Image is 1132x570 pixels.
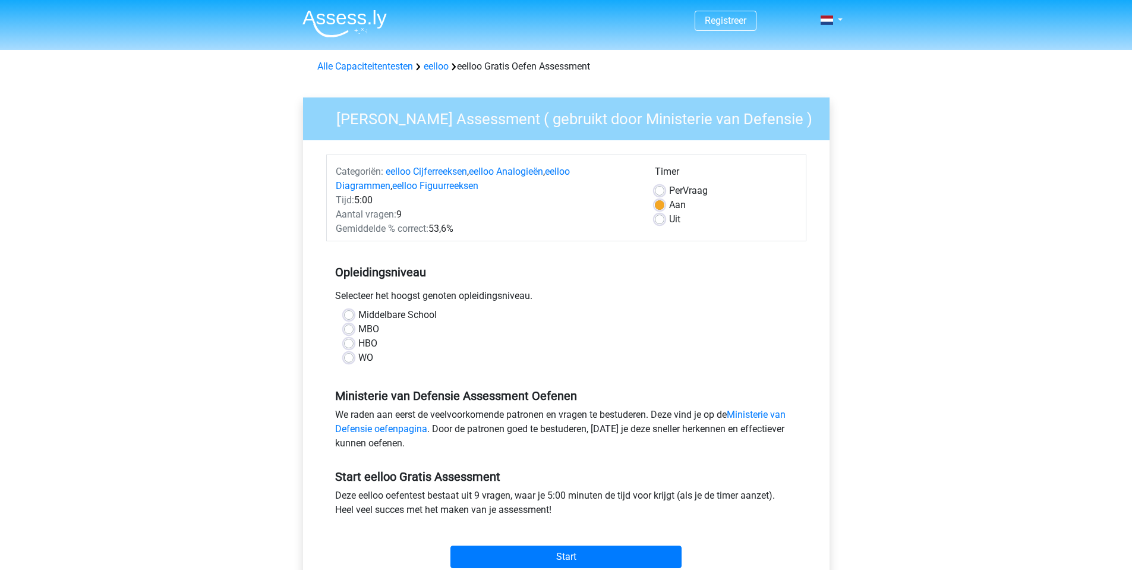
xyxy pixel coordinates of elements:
input: Start [450,546,682,568]
span: Tijd: [336,194,354,206]
h5: Ministerie van Defensie Assessment Oefenen [335,389,797,403]
label: WO [358,351,373,365]
span: Gemiddelde % correct: [336,223,428,234]
div: 53,6% [327,222,646,236]
img: Assessly [302,10,387,37]
div: , , , [327,165,646,193]
label: HBO [358,336,377,351]
div: eelloo Gratis Oefen Assessment [313,59,820,74]
div: We raden aan eerst de veelvoorkomende patronen en vragen te bestuderen. Deze vind je op de . Door... [326,408,806,455]
h5: Opleidingsniveau [335,260,797,284]
label: Uit [669,212,680,226]
div: 5:00 [327,193,646,207]
div: Timer [655,165,797,184]
span: Categoriën: [336,166,383,177]
a: Registreer [705,15,746,26]
a: eelloo Cijferreeksen [386,166,467,177]
a: eelloo Figuurreeksen [392,180,478,191]
div: 9 [327,207,646,222]
span: Aantal vragen: [336,209,396,220]
span: Per [669,185,683,196]
h5: Start eelloo Gratis Assessment [335,470,797,484]
a: Alle Capaciteitentesten [317,61,413,72]
label: Middelbare School [358,308,437,322]
h3: [PERSON_NAME] Assessment ( gebruikt door Ministerie van Defensie ) [322,105,821,128]
a: eelloo [424,61,449,72]
label: Aan [669,198,686,212]
label: Vraag [669,184,708,198]
div: Deze eelloo oefentest bestaat uit 9 vragen, waar je 5:00 minuten de tijd voor krijgt (als je de t... [326,489,806,522]
label: MBO [358,322,379,336]
div: Selecteer het hoogst genoten opleidingsniveau. [326,289,806,308]
a: eelloo Analogieën [469,166,543,177]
